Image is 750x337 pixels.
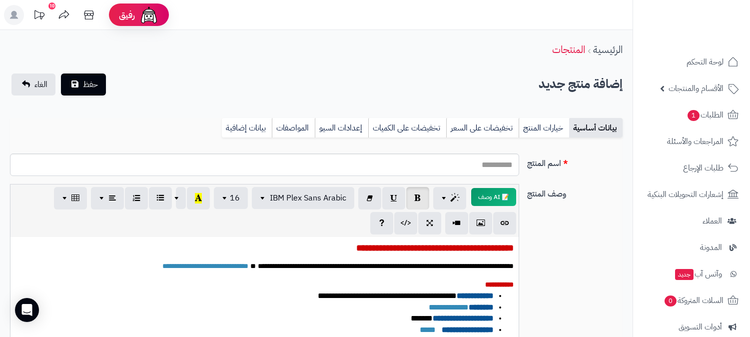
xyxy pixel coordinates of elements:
[270,192,346,204] span: IBM Plex Sans Arabic
[639,50,744,74] a: لوحة التحكم
[83,78,98,90] span: حفظ
[368,118,446,138] a: تخفيضات على الكميات
[664,293,724,307] span: السلات المتروكة
[683,161,724,175] span: طلبات الإرجاع
[667,134,724,148] span: المراجعات والأسئلة
[523,184,627,200] label: وصف المنتج
[639,235,744,259] a: المدونة
[446,118,519,138] a: تخفيضات على السعر
[552,42,585,57] a: المنتجات
[593,42,623,57] a: الرئيسية
[272,118,315,138] a: المواصفات
[139,5,159,25] img: ai-face.png
[700,240,722,254] span: المدونة
[687,108,724,122] span: الطلبات
[648,187,724,201] span: إشعارات التحويلات البنكية
[639,182,744,206] a: إشعارات التحويلات البنكية
[665,295,677,306] span: 0
[519,118,569,138] a: خيارات المنتج
[687,55,724,69] span: لوحة التحكم
[61,73,106,95] button: حفظ
[569,118,623,138] a: بيانات أساسية
[523,153,627,169] label: اسم المنتج
[119,9,135,21] span: رفيق
[471,188,516,206] button: 📝 AI وصف
[639,288,744,312] a: السلات المتروكة0
[252,187,354,209] button: IBM Plex Sans Arabic
[34,78,47,90] span: الغاء
[639,156,744,180] a: طلبات الإرجاع
[674,267,722,281] span: وآتس آب
[639,103,744,127] a: الطلبات1
[703,214,722,228] span: العملاء
[539,74,623,94] h2: إضافة منتج جديد
[675,269,694,280] span: جديد
[214,187,248,209] button: 16
[639,209,744,233] a: العملاء
[688,110,700,121] span: 1
[48,2,55,9] div: 10
[11,73,55,95] a: الغاء
[26,5,51,27] a: تحديثات المنصة
[669,81,724,95] span: الأقسام والمنتجات
[679,320,722,334] span: أدوات التسويق
[639,129,744,153] a: المراجعات والأسئلة
[315,118,368,138] a: إعدادات السيو
[230,192,240,204] span: 16
[15,298,39,322] div: Open Intercom Messenger
[639,262,744,286] a: وآتس آبجديد
[222,118,272,138] a: بيانات إضافية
